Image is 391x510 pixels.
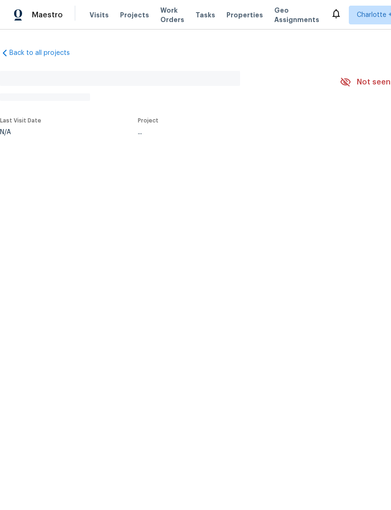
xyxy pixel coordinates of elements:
span: Properties [226,10,263,20]
span: Projects [120,10,149,20]
span: Visits [90,10,109,20]
span: Maestro [32,10,63,20]
div: ... [138,129,318,136]
span: Project [138,118,158,123]
span: Geo Assignments [274,6,319,24]
span: Work Orders [160,6,184,24]
span: Tasks [195,12,215,18]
